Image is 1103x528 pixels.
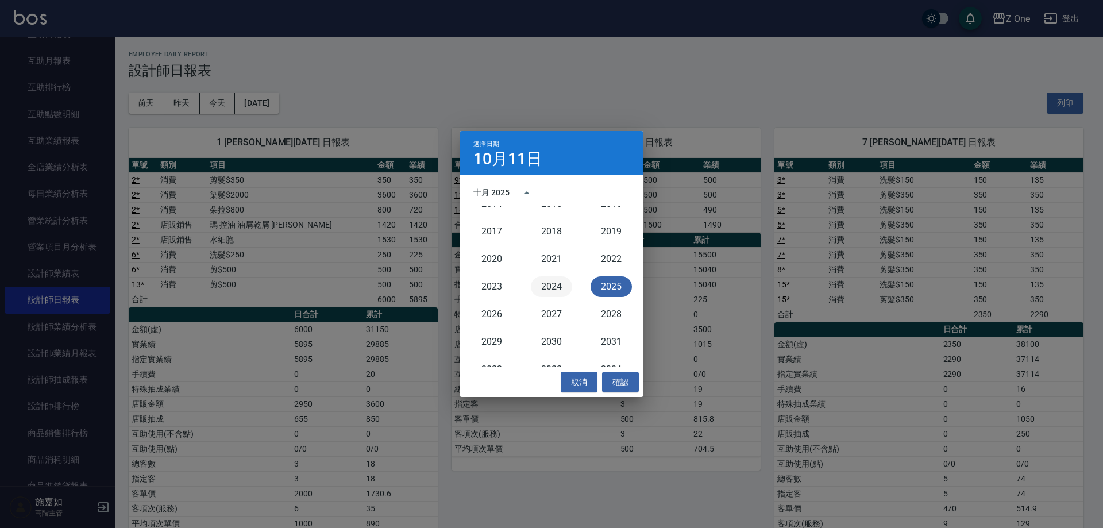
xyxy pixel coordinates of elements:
[531,221,572,242] button: 2018
[602,372,639,393] button: 確認
[471,249,512,269] button: 2020
[531,332,572,352] button: 2030
[591,332,632,352] button: 2031
[513,179,541,207] button: year view is open, switch to calendar view
[471,304,512,325] button: 2026
[471,276,512,297] button: 2023
[471,221,512,242] button: 2017
[531,249,572,269] button: 2021
[591,304,632,325] button: 2028
[473,152,542,166] h4: 10月11日
[591,221,632,242] button: 2019
[591,359,632,380] button: 2034
[471,332,512,352] button: 2029
[473,140,499,148] span: 選擇日期
[561,372,597,393] button: 取消
[531,276,572,297] button: 2024
[591,276,632,297] button: 2025
[591,249,632,269] button: 2022
[471,359,512,380] button: 2032
[531,359,572,380] button: 2033
[473,187,510,199] div: 十月 2025
[531,304,572,325] button: 2027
